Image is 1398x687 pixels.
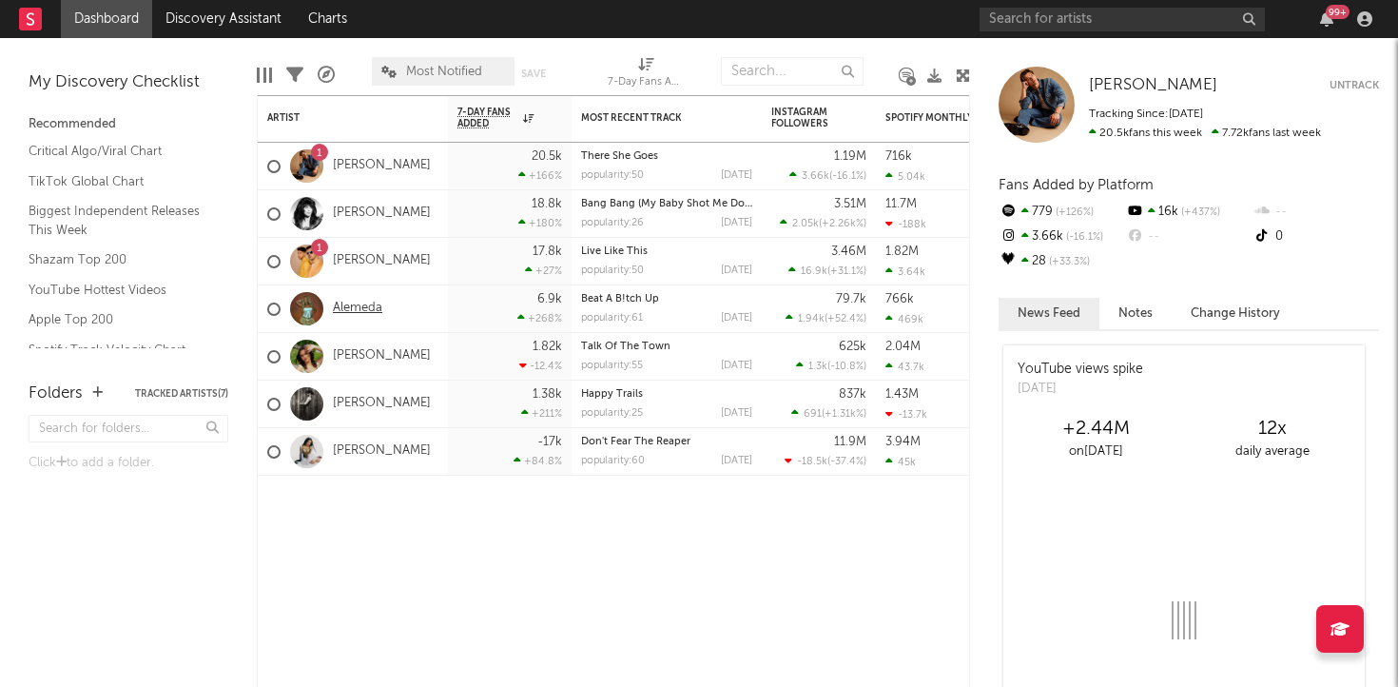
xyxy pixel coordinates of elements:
[802,171,829,182] span: 3.66k
[836,293,866,305] div: 79.7k
[830,266,864,277] span: +31.1 %
[827,314,864,324] span: +52.4 %
[29,171,209,192] a: TikTok Global Chart
[804,409,822,420] span: 691
[885,341,921,353] div: 2.04M
[581,294,659,304] a: Beat A B!tch Up
[608,71,684,94] div: 7-Day Fans Added (7-Day Fans Added)
[1252,225,1379,249] div: 0
[832,171,864,182] span: -16.1 %
[521,407,562,420] div: +211 %
[721,361,752,371] div: [DATE]
[791,407,866,420] div: ( )
[267,112,410,124] div: Artist
[1018,360,1143,380] div: YouTube views spike
[1018,380,1143,399] div: [DATE]
[581,170,644,181] div: popularity: 50
[885,150,912,163] div: 716k
[1008,441,1184,463] div: on [DATE]
[519,360,562,372] div: -12.4 %
[135,389,228,399] button: Tracked Artists(7)
[581,246,752,257] div: Live Like This
[518,169,562,182] div: +166 %
[999,298,1099,329] button: News Feed
[532,198,562,210] div: 18.8k
[533,245,562,258] div: 17.8k
[581,342,752,352] div: Talk Of The Town
[834,150,866,163] div: 1.19M
[796,360,866,372] div: ( )
[785,455,866,467] div: ( )
[831,245,866,258] div: 3.46M
[257,48,272,103] div: Edit Columns
[514,455,562,467] div: +84.8 %
[885,245,919,258] div: 1.82M
[333,158,431,174] a: [PERSON_NAME]
[1046,257,1090,267] span: +33.3 %
[518,217,562,229] div: +180 %
[581,389,752,400] div: Happy Trails
[1125,225,1252,249] div: --
[581,151,752,162] div: There She Goes
[792,219,819,229] span: 2.05k
[1330,76,1379,95] button: Untrack
[721,408,752,419] div: [DATE]
[830,362,864,372] span: -10.8 %
[29,249,209,270] a: Shazam Top 200
[885,198,917,210] div: 11.7M
[721,265,752,276] div: [DATE]
[839,388,866,401] div: 837k
[797,457,827,467] span: -18.5k
[29,201,209,240] a: Biggest Independent Releases This Week
[1089,108,1203,120] span: Tracking Since: [DATE]
[29,280,209,301] a: YouTube Hottest Videos
[537,293,562,305] div: 6.9k
[581,389,643,400] a: Happy Trails
[834,436,866,448] div: 11.9M
[525,265,562,277] div: +27 %
[980,8,1265,31] input: Search for artists
[581,437,690,447] a: Don't Fear The Reaper
[885,388,919,401] div: 1.43M
[581,408,643,419] div: popularity: 25
[885,361,924,373] div: 43.7k
[318,48,335,103] div: A&R Pipeline
[457,107,518,129] span: 7-Day Fans Added
[1089,128,1202,139] span: 20.5k fans this week
[780,217,866,229] div: ( )
[999,225,1125,249] div: 3.66k
[29,340,209,361] a: Spotify Track Velocity Chart
[1252,200,1379,225] div: --
[999,200,1125,225] div: 779
[822,219,864,229] span: +2.26k %
[885,408,927,421] div: -13.7k
[1099,298,1172,329] button: Notes
[808,362,827,372] span: 1.3k
[29,141,209,162] a: Critical Algo/Viral Chart
[581,265,644,276] div: popularity: 50
[333,396,431,412] a: [PERSON_NAME]
[581,361,643,371] div: popularity: 55
[1125,200,1252,225] div: 16k
[1063,232,1103,243] span: -16.1 %
[1184,418,1360,441] div: 12 x
[29,452,228,475] div: Click to add a folder.
[333,443,431,460] a: [PERSON_NAME]
[333,348,431,364] a: [PERSON_NAME]
[1008,418,1184,441] div: +2.44M
[532,150,562,163] div: 20.5k
[721,456,752,466] div: [DATE]
[533,341,562,353] div: 1.82k
[581,294,752,304] div: Beat A B!tch Up
[581,112,724,124] div: Most Recent Track
[1326,5,1349,19] div: 99 +
[771,107,838,129] div: Instagram Followers
[834,198,866,210] div: 3.51M
[581,313,643,324] div: popularity: 61
[885,265,925,278] div: 3.64k
[333,301,382,317] a: Alemeda
[29,309,209,330] a: Apple Top 200
[29,71,228,94] div: My Discovery Checklist
[999,249,1125,274] div: 28
[537,436,562,448] div: -17k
